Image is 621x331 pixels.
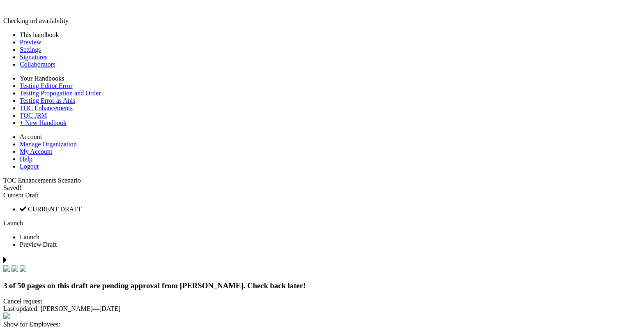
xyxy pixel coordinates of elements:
[20,97,75,104] a: Testing Error as Anis
[20,104,73,111] a: TOC Enhancements
[3,184,21,191] span: Saved!
[41,305,93,312] span: [PERSON_NAME]
[20,53,48,60] a: Signatures
[20,112,47,119] a: TOC JRM
[3,321,60,328] span: Show for Employees:
[11,265,18,272] img: check.svg
[3,265,10,272] img: check.svg
[20,119,67,126] a: + New Handbook
[20,163,39,170] a: Logout
[20,39,41,46] a: Preview
[20,31,618,39] li: This handbook
[20,90,101,97] a: Testing Propogation and Order
[20,234,39,241] span: Launch
[20,265,26,272] img: check.svg
[20,148,53,155] a: My Account
[99,305,121,312] span: [DATE]
[3,177,81,184] span: TOC Enhancements Scenario
[20,155,32,162] a: Help
[3,281,45,290] span: 3 of 50 pages
[28,206,82,213] span: CURRENT DRAFT
[20,241,57,248] span: Preview Draft
[20,133,618,141] li: Account
[20,141,77,148] a: Manage Organization
[20,82,73,89] a: Testing Editor Error
[3,298,42,305] span: Cancel request
[3,220,23,227] a: Launch
[3,17,69,24] span: Checking url availability
[3,305,618,312] div: —
[20,75,618,82] li: Your Handbooks
[3,312,10,319] img: eye_approvals.svg
[20,61,55,68] a: Collaborators
[3,192,39,199] span: Current Draft
[47,281,306,290] span: on this draft are pending approval from [PERSON_NAME]. Check back later!
[20,46,41,53] a: Settings
[3,305,39,312] span: Last updated:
